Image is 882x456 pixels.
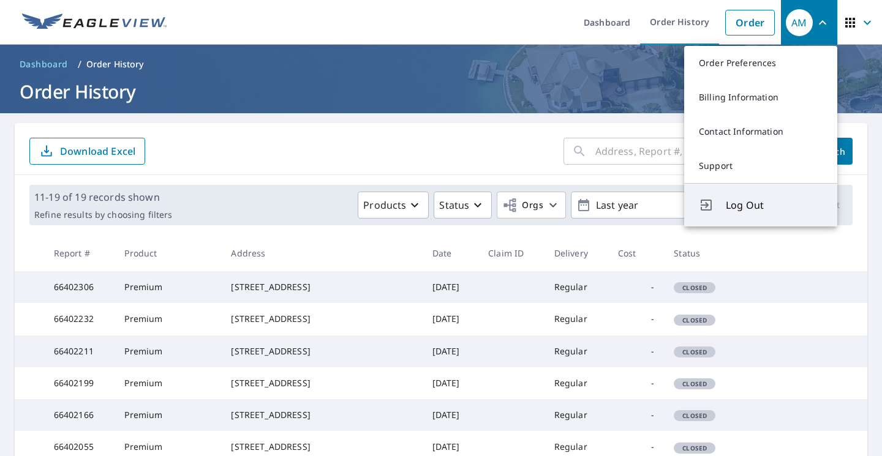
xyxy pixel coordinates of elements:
a: Billing Information [684,80,837,114]
th: Date [423,235,479,271]
span: Closed [675,411,714,420]
td: - [608,335,665,367]
li: / [78,57,81,72]
p: Refine results by choosing filters [34,209,172,220]
th: Delivery [545,235,608,271]
td: [DATE] [423,399,479,431]
button: Last year [571,192,755,219]
a: Support [684,149,837,183]
span: Search [818,146,843,157]
button: Orgs [497,192,566,219]
td: Regular [545,271,608,303]
td: - [608,399,665,431]
span: Closed [675,379,714,388]
td: - [608,303,665,335]
a: Dashboard [15,54,73,74]
div: [STREET_ADDRESS] [231,377,412,389]
span: Closed [675,316,714,324]
a: Order [725,10,775,36]
p: Download Excel [60,144,135,158]
td: 66402306 [44,271,115,303]
a: Order Preferences [684,46,837,80]
th: Address [221,235,422,271]
td: Premium [115,399,221,431]
td: 66402232 [44,303,115,335]
span: Closed [675,348,714,356]
button: Download Excel [29,138,145,165]
td: Regular [545,303,608,335]
img: EV Logo [22,13,167,32]
span: Closed [675,283,714,292]
div: [STREET_ADDRESS] [231,345,412,357]
th: Claim ID [478,235,544,271]
nav: breadcrumb [15,54,867,74]
p: 11-19 of 19 records shown [34,190,172,204]
p: Status [439,198,469,212]
p: Last year [591,195,734,216]
th: Status [664,235,753,271]
td: - [608,367,665,399]
a: Contact Information [684,114,837,149]
div: [STREET_ADDRESS] [231,313,412,325]
h1: Order History [15,79,867,104]
div: [STREET_ADDRESS] [231,441,412,453]
td: 66402166 [44,399,115,431]
p: Order History [86,58,144,70]
td: Regular [545,367,608,399]
td: [DATE] [423,367,479,399]
td: 66402199 [44,367,115,399]
th: Report # [44,235,115,271]
span: Dashboard [20,58,68,70]
div: [STREET_ADDRESS] [231,281,412,293]
td: Premium [115,271,221,303]
button: Products [358,192,429,219]
td: - [608,271,665,303]
th: Cost [608,235,665,271]
span: Log Out [726,198,823,212]
div: [STREET_ADDRESS] [231,409,412,421]
button: Status [434,192,492,219]
td: [DATE] [423,335,479,367]
td: Regular [545,335,608,367]
span: Closed [675,444,714,452]
div: AM [786,9,813,36]
td: [DATE] [423,303,479,335]
td: Premium [115,335,221,367]
td: [DATE] [423,271,479,303]
td: Premium [115,303,221,335]
th: Product [115,235,221,271]
td: Regular [545,399,608,431]
span: Orgs [502,198,543,213]
input: Address, Report #, Claim ID, etc. [595,134,799,168]
td: 66402211 [44,335,115,367]
button: Log Out [684,183,837,226]
td: Premium [115,367,221,399]
p: Products [363,198,406,212]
